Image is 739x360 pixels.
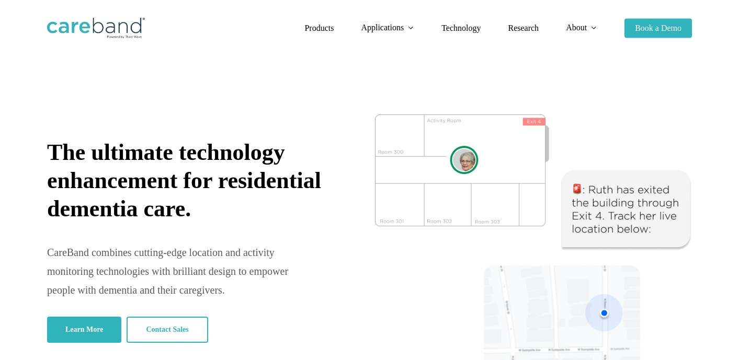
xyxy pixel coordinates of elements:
span: The ultimate technology enhancement for residential dementia care. [47,140,321,222]
span: About [566,23,587,32]
a: Applications [361,24,414,32]
a: Products [304,24,334,32]
a: Technology [441,24,481,32]
a: Book a Demo [624,24,692,32]
span: Applications [361,23,404,32]
img: CareBand [47,18,145,39]
a: Contact Sales [127,317,208,343]
a: Research [508,24,539,32]
span: Learn More [65,324,103,335]
span: Contact Sales [146,324,188,335]
div: CareBand combines cutting-edge location and activity monitoring technologies with brilliant desig... [47,243,308,300]
a: Learn More [47,317,121,343]
span: Book a Demo [635,24,681,32]
a: About [566,24,597,32]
